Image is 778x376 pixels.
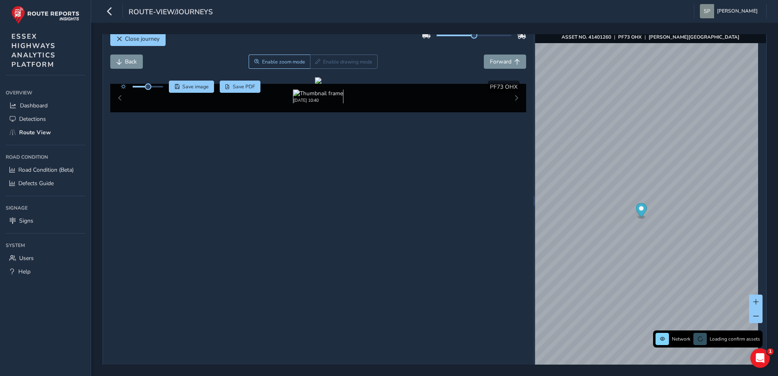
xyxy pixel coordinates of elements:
span: Defects Guide [18,179,54,187]
div: Signage [6,202,85,214]
span: Forward [490,58,511,66]
a: Road Condition (Beta) [6,163,85,177]
span: 1 [767,348,774,355]
span: [PERSON_NAME] [717,4,758,18]
a: Help [6,265,85,278]
a: Defects Guide [6,177,85,190]
button: Back [110,55,143,69]
img: rr logo [11,6,79,24]
span: Back [125,58,137,66]
span: PF73 OHX [490,83,518,91]
span: Network [672,336,691,342]
button: Zoom [249,55,310,69]
div: System [6,239,85,251]
button: Close journey [110,32,166,46]
div: Overview [6,87,85,99]
span: Help [18,268,31,275]
span: Save PDF [233,83,255,90]
span: Route View [19,129,51,136]
span: Dashboard [20,102,48,109]
strong: [PERSON_NAME][GEOGRAPHIC_DATA] [649,34,739,40]
span: route-view/journeys [129,7,213,18]
div: Road Condition [6,151,85,163]
span: Signs [19,217,33,225]
a: Signs [6,214,85,227]
strong: PF73 OHX [618,34,642,40]
a: Users [6,251,85,265]
button: [PERSON_NAME] [700,4,761,18]
strong: ASSET NO. 41401260 [562,34,611,40]
img: Thumbnail frame [293,90,343,97]
span: Road Condition (Beta) [18,166,74,174]
button: PDF [220,81,261,93]
span: ESSEX HIGHWAYS ANALYTICS PLATFORM [11,32,56,69]
div: Map marker [636,203,647,220]
img: diamond-layout [700,4,714,18]
span: Save image [182,83,209,90]
div: [DATE] 10:40 [293,97,343,103]
iframe: Intercom live chat [750,348,770,368]
a: Dashboard [6,99,85,112]
a: Detections [6,112,85,126]
span: Enable zoom mode [262,59,305,65]
span: Loading confirm assets [710,336,760,342]
button: Save [169,81,214,93]
a: Route View [6,126,85,139]
span: Users [19,254,34,262]
span: Detections [19,115,46,123]
span: Close journey [125,35,160,43]
button: Forward [484,55,526,69]
div: | | [562,34,739,40]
